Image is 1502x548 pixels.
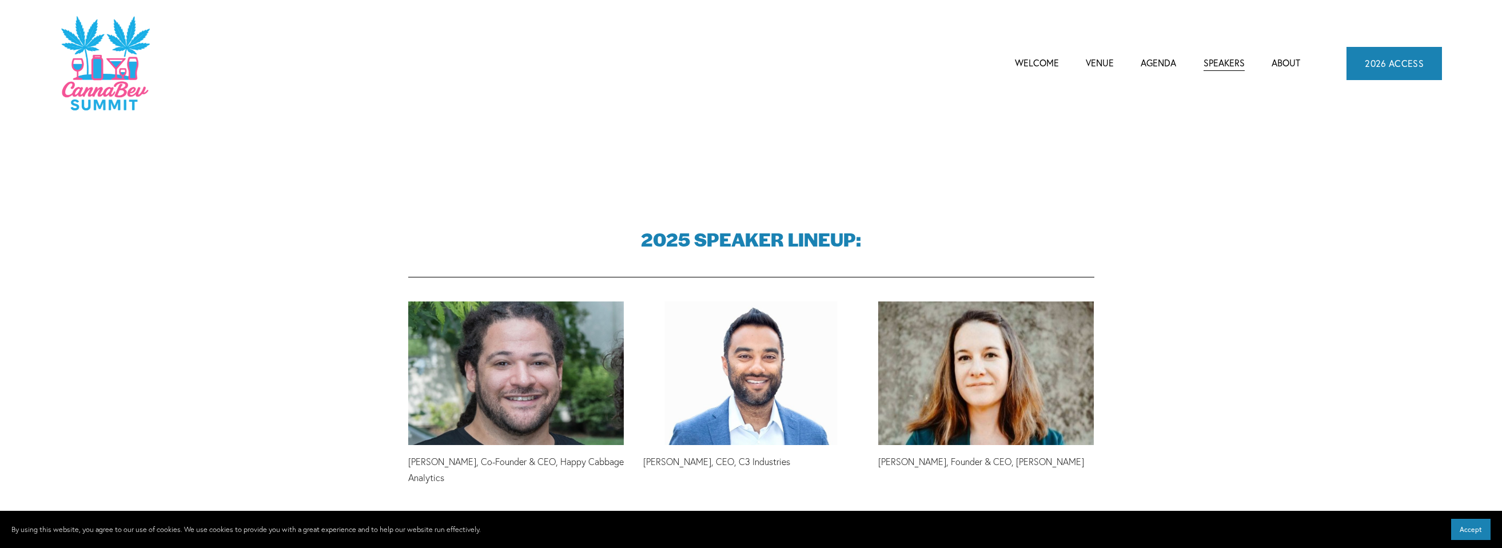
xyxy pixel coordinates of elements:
[1086,55,1114,72] a: Venue
[643,454,859,470] p: [PERSON_NAME], CEO, C3 Industries
[1141,55,1176,72] a: folder dropdown
[878,454,1094,470] p: [PERSON_NAME], Founder & CEO, [PERSON_NAME]
[1204,55,1245,72] a: Speakers
[11,523,481,536] p: By using this website, you agree to our use of cookies. We use cookies to provide you with a grea...
[1346,47,1442,80] a: 2026 ACCESS
[641,225,861,252] strong: 2025 SPEAKER LINEUP:
[1451,519,1491,540] button: Accept
[1141,55,1176,71] span: Agenda
[60,15,150,112] img: CannaDataCon
[1015,55,1059,72] a: Welcome
[408,454,624,485] p: [PERSON_NAME], Co-Founder & CEO, Happy Cabbage Analytics
[1272,55,1300,72] a: About
[1460,525,1482,534] span: Accept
